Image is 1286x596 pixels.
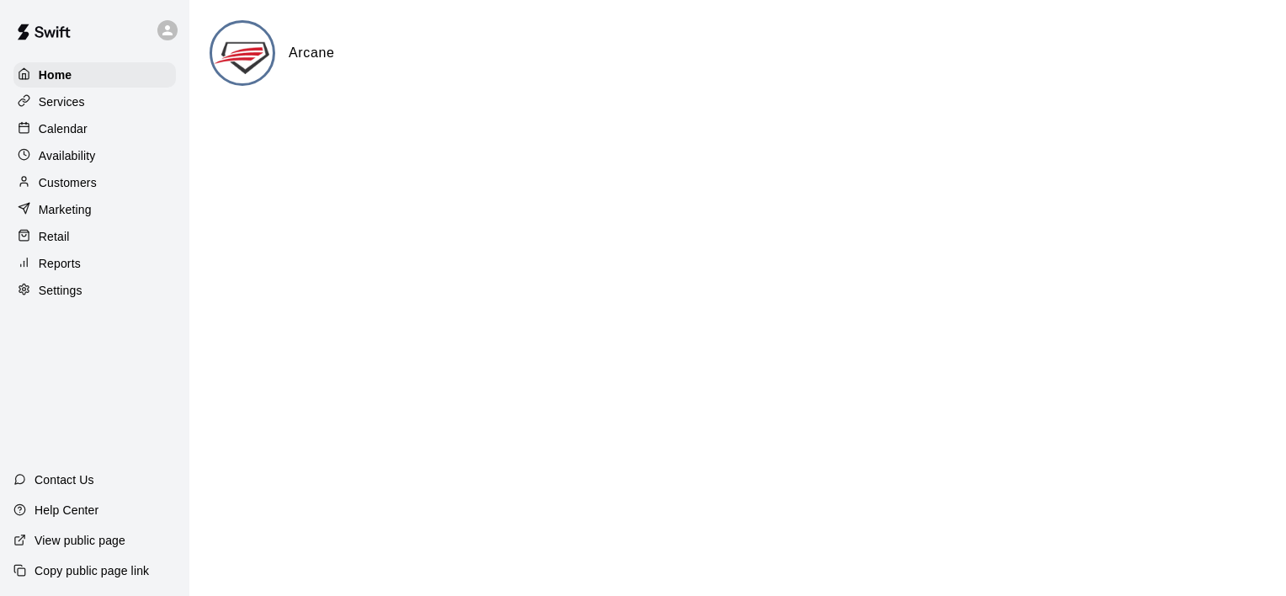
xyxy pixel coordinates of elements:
p: Reports [39,255,81,272]
p: Home [39,67,72,83]
a: Services [13,89,176,114]
p: Services [39,93,85,110]
p: View public page [35,532,125,549]
p: Copy public page link [35,562,149,579]
p: Calendar [39,120,88,137]
p: Help Center [35,502,98,519]
a: Home [13,62,176,88]
a: Availability [13,143,176,168]
a: Marketing [13,197,176,222]
a: Customers [13,170,176,195]
p: Contact Us [35,471,94,488]
a: Calendar [13,116,176,141]
img: Arcane logo [212,23,275,86]
p: Retail [39,228,70,245]
a: Retail [13,224,176,249]
a: Reports [13,251,176,276]
p: Marketing [39,201,92,218]
p: Settings [39,282,82,299]
h6: Arcane [289,42,335,64]
a: Settings [13,278,176,303]
p: Availability [39,147,96,164]
p: Customers [39,174,97,191]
